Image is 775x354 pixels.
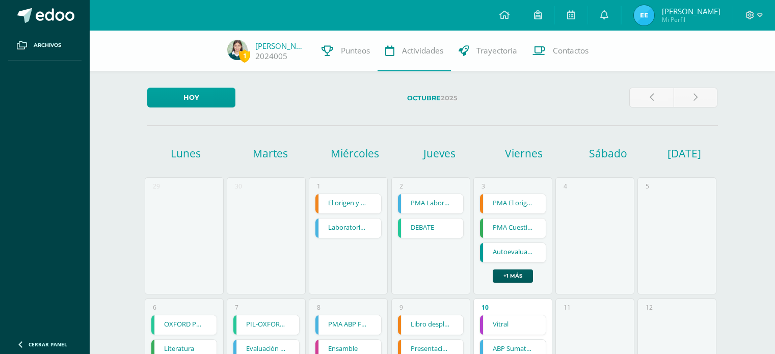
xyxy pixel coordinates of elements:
[314,31,378,71] a: Punteos
[314,146,395,160] h1: Miércoles
[317,182,320,190] div: 1
[483,146,565,160] h1: Viernes
[480,315,546,335] a: Vitral
[402,45,443,56] span: Actividades
[235,182,242,190] div: 30
[553,45,589,56] span: Contactos
[479,242,546,263] div: Autoevaluación | Tarea
[480,194,546,213] a: PMA El origen y expansión del [DEMOGRAPHIC_DATA]
[397,218,464,238] div: DEBATE | Examen
[399,182,403,190] div: 2
[482,303,489,312] div: 10
[315,194,381,213] a: El origen y expansión del [DEMOGRAPHIC_DATA]
[667,146,680,160] h1: [DATE]
[255,41,306,51] a: [PERSON_NAME]
[235,303,238,312] div: 7
[378,31,451,71] a: Actividades
[479,218,546,238] div: PMA Cuestionario del predicado | Tarea
[255,51,287,62] a: 2024005
[398,315,464,335] a: Libro desplegable "contexto histórico mundial"
[315,218,382,238] div: Laboratorio 2 "Velocidad" | Tarea
[315,315,382,335] div: PMA ABP Formativo "Ficha técnica del cultivo" | Tarea
[662,15,720,24] span: Mi Perfil
[315,315,381,335] a: PMA ABP Formativo "Ficha técnica del cultivo"
[646,303,653,312] div: 12
[398,194,464,213] a: PMA Laboratorio 2 "Velocidad"
[634,5,654,25] img: cd536c4fce2dba6644e2e245d60057c8.png
[315,194,382,214] div: El origen y expansión del islam | Tarea
[227,40,248,60] img: 9a9703091ec26d7c5ea524547f38eb46.png
[479,194,546,214] div: PMA El origen y expansión del islam | Tarea
[244,88,621,108] label: 2025
[341,45,370,56] span: Punteos
[151,315,217,335] a: OXFORD PLATFORM
[646,182,649,190] div: 5
[480,243,546,262] a: Autoevaluación
[8,31,82,61] a: Archivos
[493,269,533,283] a: +1 más
[397,194,464,214] div: PMA Laboratorio 2 "Velocidad" | Tarea
[317,303,320,312] div: 8
[476,45,517,56] span: Trayectoria
[151,315,218,335] div: OXFORD PLATFORM | Tarea
[153,303,156,312] div: 6
[398,219,464,238] a: DEBATE
[398,146,480,160] h1: Jueves
[315,219,381,238] a: Laboratorio 2 "Velocidad"
[147,88,235,107] a: Hoy
[34,41,61,49] span: Archivos
[451,31,525,71] a: Trayectoria
[399,303,403,312] div: 9
[407,94,441,102] strong: Octubre
[525,31,596,71] a: Contactos
[564,303,571,312] div: 11
[564,182,567,190] div: 4
[568,146,649,160] h1: Sábado
[239,49,250,62] span: 1
[482,182,485,190] div: 3
[153,182,160,190] div: 29
[145,146,227,160] h1: Lunes
[29,341,67,348] span: Cerrar panel
[233,315,300,335] div: PIL-OXFORD PLATFORM | Tarea
[397,315,464,335] div: Libro desplegable "contexto histórico mundial" | Tarea
[233,315,299,335] a: PIL-OXFORD PLATFORM
[479,315,546,335] div: Vitral | Tarea
[662,6,720,16] span: [PERSON_NAME]
[480,219,546,238] a: PMA Cuestionario del predicado
[230,146,311,160] h1: Martes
